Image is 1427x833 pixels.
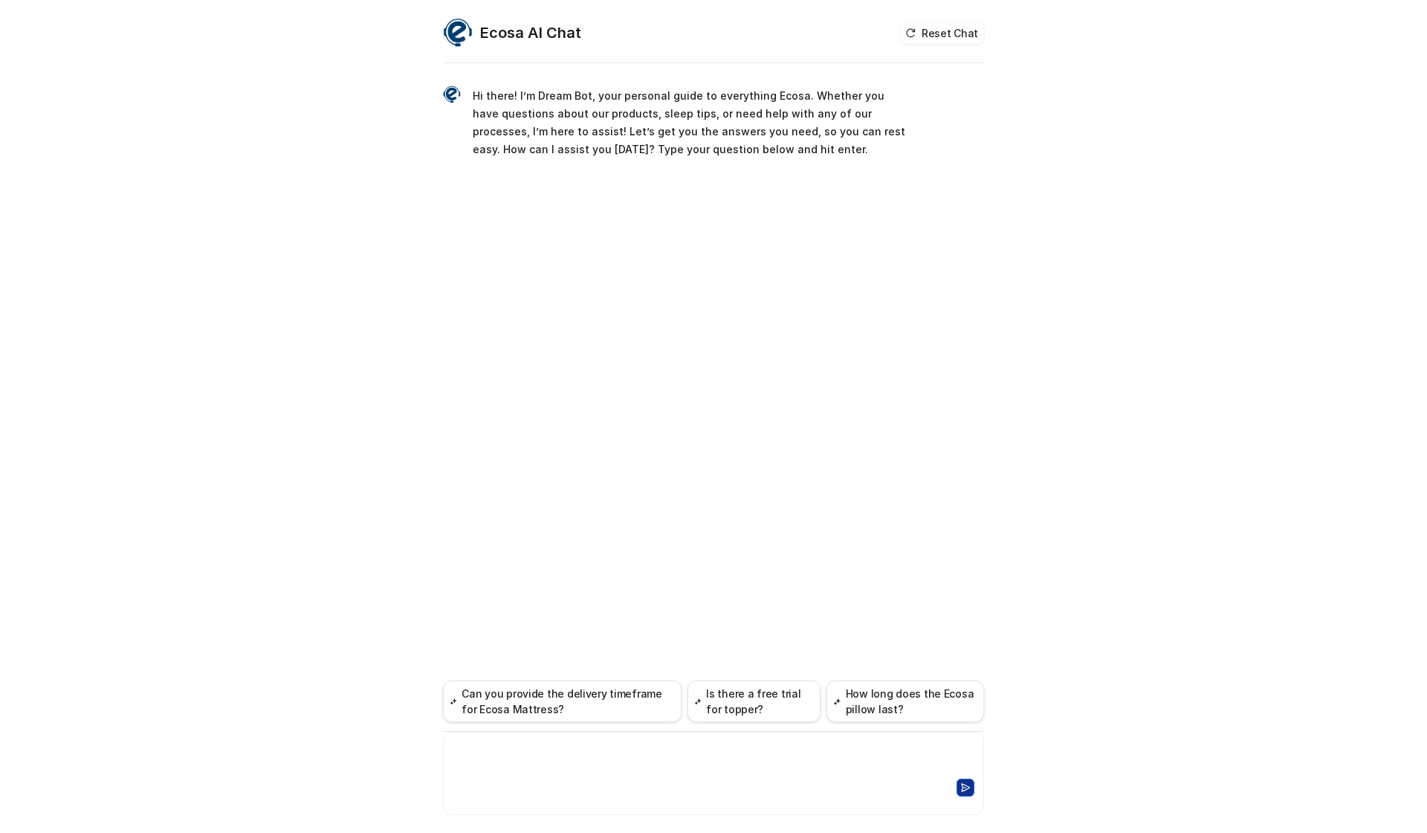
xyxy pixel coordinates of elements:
[443,86,461,103] img: Widget
[473,87,907,158] p: Hi there! I’m Dream Bot, your personal guide to everything Ecosa. Whether you have questions abou...
[687,681,821,722] button: Is there a free trial for topper?
[826,681,984,722] button: How long does the Ecosa pillow last?
[443,681,682,722] button: Can you provide the delivery timeframe for Ecosa Mattress?
[443,18,473,48] img: Widget
[480,22,581,43] h2: Ecosa AI Chat
[901,22,984,44] button: Reset Chat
